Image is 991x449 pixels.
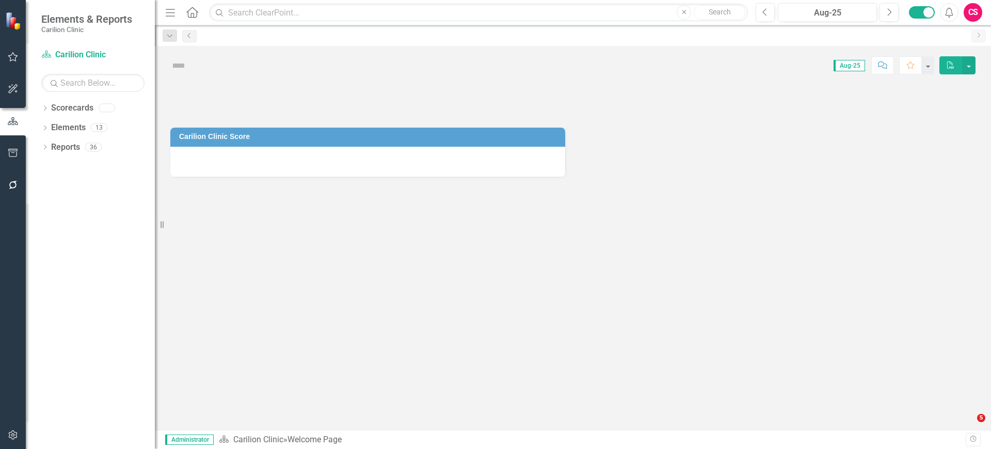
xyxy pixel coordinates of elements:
[209,4,748,22] input: Search ClearPoint...
[287,435,342,444] div: Welcome Page
[5,12,23,30] img: ClearPoint Strategy
[51,122,86,134] a: Elements
[91,123,107,132] div: 13
[964,3,982,22] button: CS
[51,102,93,114] a: Scorecards
[977,414,985,422] span: 5
[834,60,865,71] span: Aug-25
[41,25,132,34] small: Carilion Clinic
[709,8,731,16] span: Search
[956,414,981,439] iframe: Intercom live chat
[694,5,745,20] button: Search
[51,142,80,153] a: Reports
[778,3,877,22] button: Aug-25
[170,57,187,74] img: Not Defined
[179,133,560,141] h3: Carilion Clinic Score
[41,49,145,61] a: Carilion Clinic
[85,143,102,151] div: 36
[219,434,966,446] div: »
[41,74,145,92] input: Search Below...
[781,7,873,19] div: Aug-25
[165,435,214,445] span: Administrator
[41,13,132,25] span: Elements & Reports
[233,435,283,444] a: Carilion Clinic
